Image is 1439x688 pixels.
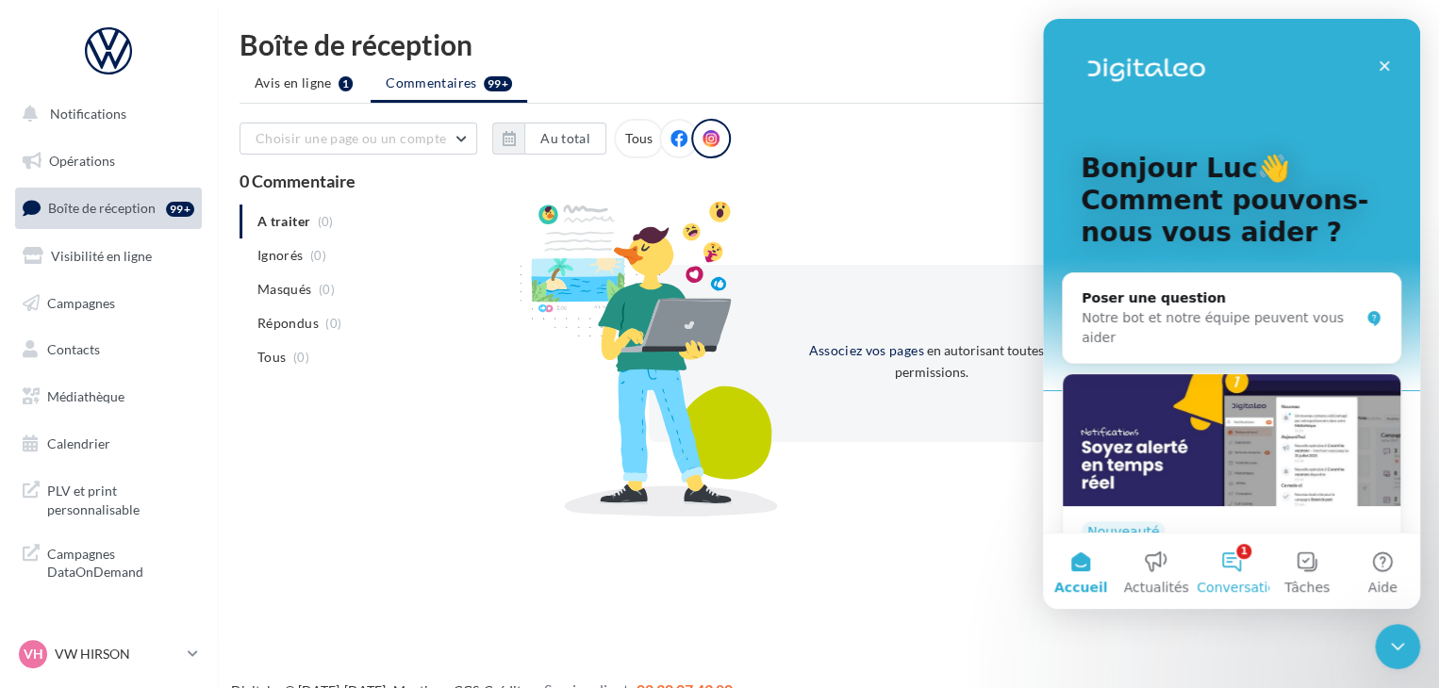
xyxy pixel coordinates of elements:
[310,248,326,263] span: (0)
[11,377,206,417] a: Médiathèque
[240,123,477,155] button: Choisir une page ou un compte
[240,30,1416,58] div: Boîte de réception
[257,314,319,333] span: Répondus
[1043,19,1420,609] iframe: Intercom live chat
[47,294,115,310] span: Campagnes
[19,354,358,633] div: Ne manquez rien d'important grâce à l'onglet "Notifications" 🔔Nouveauté
[895,342,1063,380] span: en autorisant toutes les permissions.
[325,562,355,575] span: Aide
[51,248,152,264] span: Visibilité en ligne
[15,636,202,672] a: VH VW HIRSON
[47,388,124,404] span: Médiathèque
[492,123,606,155] button: Au total
[11,141,206,181] a: Opérations
[614,119,664,158] div: Tous
[47,478,194,518] span: PLV et print personnalisable
[47,341,100,357] span: Contacts
[240,172,1416,189] div: 0 Commentaire
[241,562,287,575] span: Tâches
[257,348,286,367] span: Tous
[49,153,115,169] span: Opérations
[257,246,303,265] span: Ignorés
[293,350,309,365] span: (0)
[11,188,206,228] a: Boîte de réception99+
[226,515,302,590] button: Tâches
[801,339,923,362] a: Associez vos pages
[11,330,206,369] a: Contacts
[166,202,194,217] div: 99+
[47,435,110,451] span: Calendrier
[39,502,122,523] div: Nouveauté
[325,316,341,331] span: (0)
[55,645,180,663] p: VW HIRSON
[324,30,358,64] div: Fermer
[75,515,151,590] button: Actualités
[256,130,446,146] span: Choisir une page ou un compte
[11,533,206,589] a: Campagnes DataOnDemand
[11,470,206,526] a: PLV et print personnalisable
[339,76,353,91] div: 1
[302,515,377,590] button: Aide
[11,424,206,464] a: Calendrier
[48,200,156,216] span: Boîte de réception
[47,541,194,582] span: Campagnes DataOnDemand
[20,355,357,487] img: Ne manquez rien d'important grâce à l'onglet "Notifications" 🔔
[524,123,606,155] button: Au total
[11,562,65,575] span: Accueil
[11,284,206,323] a: Campagnes
[255,74,332,92] span: Avis en ligne
[151,515,226,590] button: Conversations
[50,106,126,122] span: Notifications
[154,562,248,575] span: Conversations
[11,237,206,276] a: Visibilité en ligne
[24,645,43,663] span: VH
[1375,624,1420,669] iframe: Intercom live chat
[11,94,198,134] button: Notifications
[319,282,335,297] span: (0)
[80,562,145,575] span: Actualités
[257,280,311,299] span: Masqués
